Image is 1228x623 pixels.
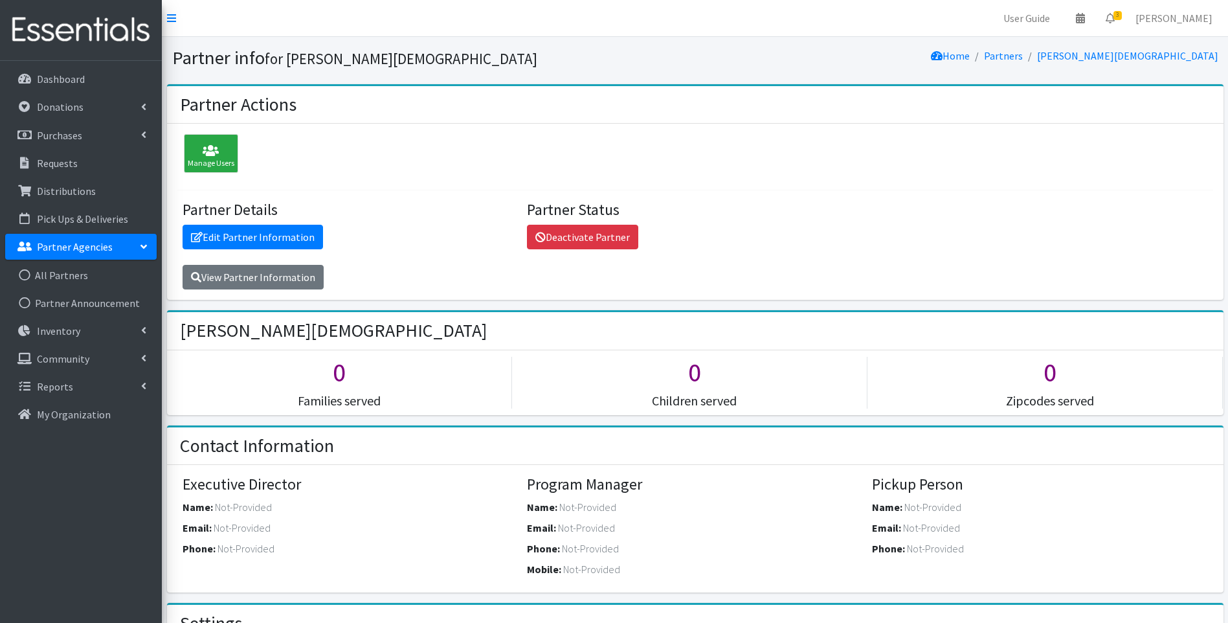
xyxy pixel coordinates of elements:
[183,541,216,556] label: Phone:
[37,157,78,170] p: Requests
[562,542,619,555] span: Not-Provided
[5,262,157,288] a: All Partners
[559,501,616,514] span: Not-Provided
[37,100,84,113] p: Donations
[527,561,561,577] label: Mobile:
[1095,5,1125,31] a: 3
[5,122,157,148] a: Purchases
[904,501,961,514] span: Not-Provided
[177,149,238,162] a: Manage Users
[558,521,615,534] span: Not-Provided
[5,318,157,344] a: Inventory
[527,541,560,556] label: Phone:
[872,520,901,536] label: Email:
[37,352,89,365] p: Community
[5,374,157,400] a: Reports
[183,201,518,220] h4: Partner Details
[180,94,296,116] h2: Partner Actions
[215,501,272,514] span: Not-Provided
[5,66,157,92] a: Dashboard
[907,542,964,555] span: Not-Provided
[5,178,157,204] a: Distributions
[872,499,902,515] label: Name:
[5,234,157,260] a: Partner Agencies
[37,185,96,198] p: Distributions
[527,225,638,249] a: Deactivate Partner
[37,324,80,337] p: Inventory
[903,521,960,534] span: Not-Provided
[5,8,157,52] img: HumanEssentials
[522,357,867,388] h1: 0
[1037,49,1218,62] a: [PERSON_NAME][DEMOGRAPHIC_DATA]
[877,393,1222,409] h5: Zipcodes served
[931,49,970,62] a: Home
[37,408,111,421] p: My Organization
[183,225,323,249] a: Edit Partner Information
[214,521,271,534] span: Not-Provided
[37,380,73,393] p: Reports
[527,499,557,515] label: Name:
[563,563,620,576] span: Not-Provided
[872,541,905,556] label: Phone:
[37,240,113,253] p: Partner Agencies
[167,357,512,388] h1: 0
[218,542,274,555] span: Not-Provided
[180,435,334,457] h2: Contact Information
[872,475,1207,494] h4: Pickup Person
[183,499,213,515] label: Name:
[5,290,157,316] a: Partner Announcement
[37,129,82,142] p: Purchases
[183,520,212,536] label: Email:
[5,150,157,176] a: Requests
[265,49,537,68] small: for [PERSON_NAME][DEMOGRAPHIC_DATA]
[5,94,157,120] a: Donations
[993,5,1060,31] a: User Guide
[527,520,556,536] label: Email:
[37,73,85,85] p: Dashboard
[184,134,238,173] div: Manage Users
[183,475,518,494] h4: Executive Director
[5,206,157,232] a: Pick Ups & Deliveries
[1113,11,1122,20] span: 3
[984,49,1023,62] a: Partners
[183,265,324,289] a: View Partner Information
[877,357,1222,388] h1: 0
[527,475,862,494] h4: Program Manager
[5,346,157,372] a: Community
[522,393,867,409] h5: Children served
[167,393,512,409] h5: Families served
[527,201,862,220] h4: Partner Status
[172,47,691,69] h1: Partner info
[37,212,128,225] p: Pick Ups & Deliveries
[180,320,487,342] h2: [PERSON_NAME][DEMOGRAPHIC_DATA]
[1125,5,1223,31] a: [PERSON_NAME]
[5,402,157,427] a: My Organization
